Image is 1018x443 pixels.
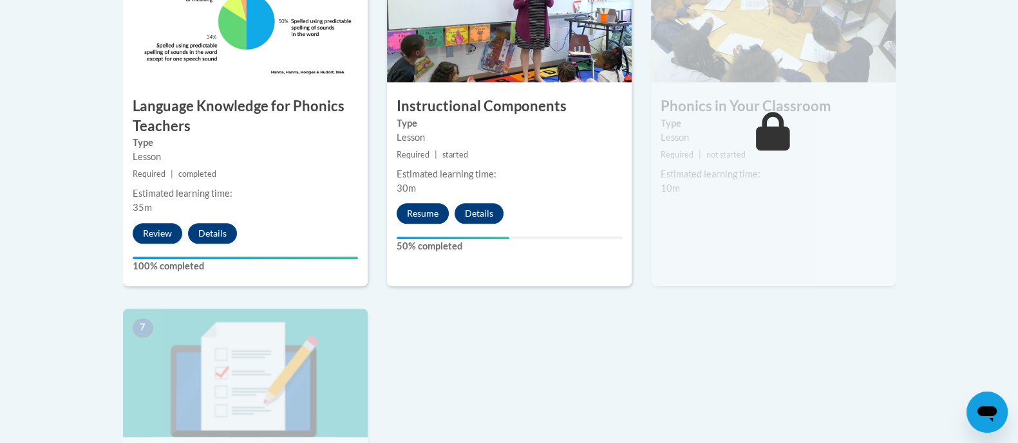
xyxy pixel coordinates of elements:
[133,259,358,273] label: 100% completed
[123,309,368,437] img: Course Image
[133,150,358,164] div: Lesson
[966,392,1008,433] iframe: Button to launch messaging window
[397,167,622,181] div: Estimated learning time:
[397,237,509,239] div: Your progress
[661,150,693,159] span: Required
[661,131,886,145] div: Lesson
[661,183,680,194] span: 10m
[387,96,632,116] h3: Instructional Components
[699,150,701,159] span: |
[661,167,886,181] div: Estimated learning time:
[133,169,165,179] span: Required
[123,96,368,136] h3: Language Knowledge for Phonics Teachers
[397,183,416,194] span: 30m
[178,169,216,179] span: completed
[397,131,622,145] div: Lesson
[397,239,622,253] label: 50% completed
[133,318,153,338] span: 7
[397,203,449,224] button: Resume
[133,257,358,259] div: Your progress
[455,203,504,224] button: Details
[133,186,358,201] div: Estimated learning time:
[706,150,746,159] span: not started
[435,150,437,159] span: |
[397,150,429,159] span: Required
[171,169,173,179] span: |
[133,223,182,244] button: Review
[442,150,468,159] span: started
[397,116,622,131] label: Type
[188,223,237,244] button: Details
[133,136,358,150] label: Type
[133,202,152,213] span: 35m
[651,96,896,116] h3: Phonics in Your Classroom
[661,116,886,131] label: Type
